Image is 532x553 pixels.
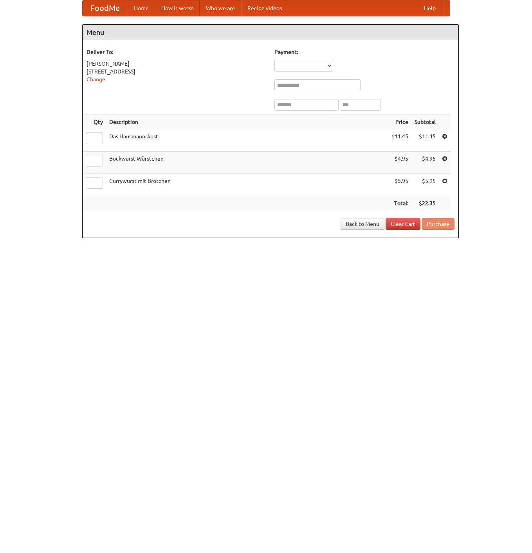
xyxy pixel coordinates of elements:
[87,60,267,68] div: [PERSON_NAME]
[241,0,288,16] a: Recipe videos
[388,196,411,211] th: Total:
[87,68,267,75] div: [STREET_ADDRESS]
[83,0,128,16] a: FoodMe
[386,218,420,230] a: Clear Cart
[106,129,388,152] td: Das Hausmannskost
[87,76,105,82] a: Change
[83,25,458,40] h4: Menu
[128,0,155,16] a: Home
[106,115,388,129] th: Description
[341,218,384,230] a: Back to Menu
[418,0,442,16] a: Help
[411,115,439,129] th: Subtotal
[106,152,388,174] td: Bockwurst Würstchen
[388,174,411,196] td: $5.95
[411,152,439,174] td: $4.95
[411,174,439,196] td: $5.95
[388,152,411,174] td: $4.95
[200,0,241,16] a: Who we are
[411,129,439,152] td: $11.45
[388,129,411,152] td: $11.45
[274,48,454,56] h5: Payment:
[388,115,411,129] th: Price
[411,196,439,211] th: $22.35
[422,218,454,230] button: Purchase
[83,115,106,129] th: Qty
[106,174,388,196] td: Currywurst mit Brötchen
[87,48,267,56] h5: Deliver To:
[155,0,200,16] a: How it works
